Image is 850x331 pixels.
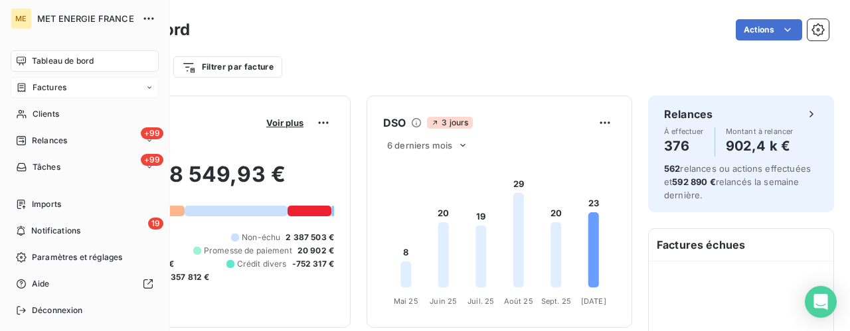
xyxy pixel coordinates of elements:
span: relances ou actions effectuées et relancés la semaine dernière. [664,163,811,200]
span: Imports [32,198,61,210]
span: Non-échu [242,232,280,243]
span: 3 jours [427,117,472,129]
span: 6 derniers mois [387,140,452,151]
tspan: Sept. 25 [541,297,571,306]
tspan: Juin 25 [430,297,457,306]
span: 19 [148,218,163,230]
span: -357 812 € [167,271,210,283]
span: Tableau de bord [32,55,94,67]
button: Actions [736,19,802,40]
span: Promesse de paiement [204,245,292,257]
span: Aide [32,278,50,290]
h2: 3 758 549,93 € [75,161,334,201]
span: 2 387 503 € [286,232,334,243]
span: +99 [141,127,163,139]
a: Aide [11,273,159,295]
tspan: Août 25 [504,297,533,306]
h6: Relances [664,106,713,122]
span: À effectuer [664,127,704,135]
span: -752 317 € [292,258,335,270]
div: Open Intercom Messenger [805,286,837,318]
tspan: Juil. 25 [467,297,494,306]
button: Voir plus [262,117,307,129]
span: Déconnexion [32,304,83,316]
span: Montant à relancer [726,127,794,135]
span: +99 [141,154,163,166]
span: Factures [33,82,66,94]
button: Filtrer par facture [173,56,282,78]
span: 592 890 € [672,176,715,187]
span: 20 902 € [297,245,334,257]
span: Tâches [33,161,60,173]
h6: DSO [383,115,406,131]
span: Clients [33,108,59,120]
div: ME [11,8,32,29]
span: 562 [664,163,680,174]
tspan: [DATE] [581,297,606,306]
span: MET ENERGIE FRANCE [37,13,134,24]
h6: Factures échues [649,229,833,261]
span: Voir plus [266,117,303,128]
tspan: Mai 25 [394,297,418,306]
span: Notifications [31,225,80,237]
span: Crédit divers [237,258,287,270]
h4: 376 [664,135,704,157]
h4: 902,4 k € [726,135,794,157]
span: Paramètres et réglages [32,251,122,263]
span: Relances [32,135,67,147]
